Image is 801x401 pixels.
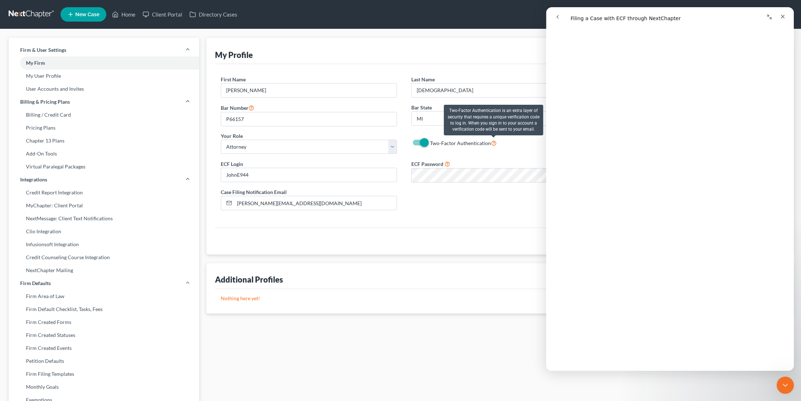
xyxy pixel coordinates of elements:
[444,105,543,135] div: Two-Factor Authentication is an extra layer of security that requires a unique verification code ...
[411,104,432,111] label: Bar State
[9,368,199,380] a: Firm Filing Templates
[9,160,199,173] a: Virtual Paralegal Packages
[20,176,47,183] span: Integrations
[9,238,199,251] a: Infusionsoft Integration
[221,133,243,139] span: Your Role
[75,12,99,17] span: New Case
[9,108,199,121] a: Billing / Credit Card
[9,264,199,277] a: NextChapter Mailing
[221,76,246,82] span: First Name
[9,225,199,238] a: Clio Integration
[221,295,778,302] p: Nothing here yet!
[215,50,253,60] div: My Profile
[186,8,241,21] a: Directory Cases
[9,147,199,160] a: Add-On Tools
[9,290,199,303] a: Firm Area of Law
[9,82,199,95] a: User Accounts and Invites
[221,160,243,168] label: ECF Login
[215,274,283,285] div: Additional Profiles
[412,84,587,97] input: Enter last name...
[20,46,66,54] span: Firm & User Settings
[9,355,199,368] a: Petition Defaults
[9,329,199,342] a: Firm Created Statuses
[20,280,51,287] span: Firm Defaults
[9,303,199,316] a: Firm Default Checklist, Tasks, Fees
[9,212,199,225] a: NextMessage: Client Text Notifications
[108,8,139,21] a: Home
[9,57,199,69] a: My Firm
[221,168,397,182] input: Enter ecf login...
[221,112,397,126] input: #
[139,8,186,21] a: Client Portal
[411,160,443,168] label: ECF Password
[221,84,397,97] input: Enter first name...
[777,377,794,394] iframe: Intercom live chat
[9,316,199,329] a: Firm Created Forms
[20,98,70,105] span: Billing & Pricing Plans
[9,134,199,147] a: Chapter 13 Plans
[546,7,794,371] iframe: Intercom live chat
[9,121,199,134] a: Pricing Plans
[221,188,287,196] label: Case Filing Notification Email
[9,69,199,82] a: My User Profile
[9,342,199,355] a: Firm Created Events
[221,103,254,112] label: Bar Number
[9,95,199,108] a: Billing & Pricing Plans
[9,173,199,186] a: Integrations
[9,199,199,212] a: MyChapter: Client Portal
[9,186,199,199] a: Credit Report Integration
[430,140,491,146] span: Two-Factor Authentication
[9,380,199,393] a: Monthly Goals
[9,251,199,264] a: Credit Counseling Course Integration
[9,44,199,57] a: Firm & User Settings
[411,76,435,82] span: Last Name
[234,196,397,210] input: Enter notification email..
[9,277,199,290] a: Firm Defaults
